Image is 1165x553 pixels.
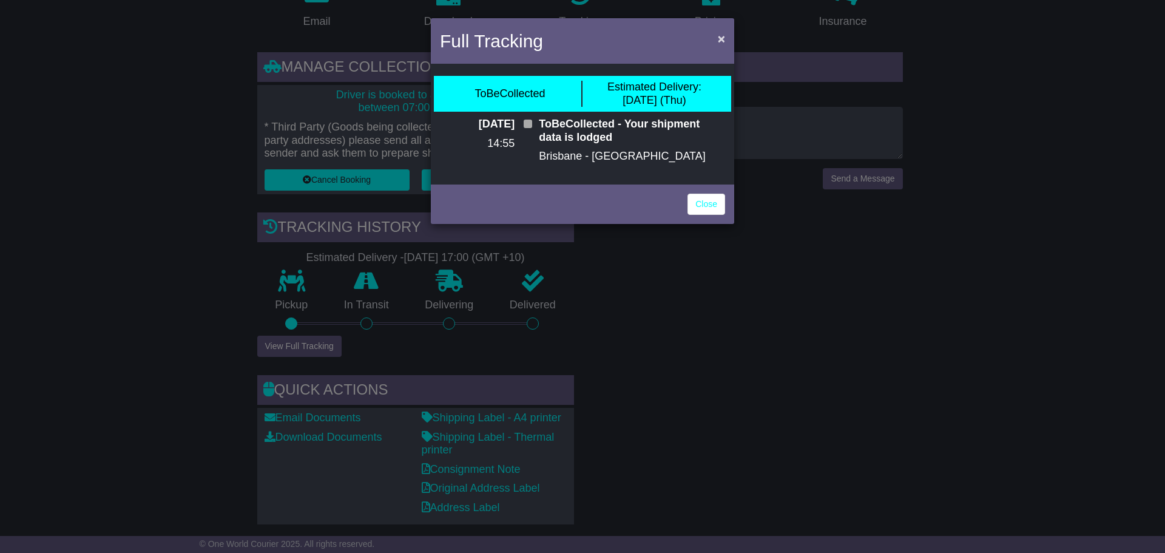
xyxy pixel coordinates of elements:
p: ToBeCollected - Your shipment data is lodged [539,118,725,144]
a: Close [687,194,725,215]
p: Brisbane - [GEOGRAPHIC_DATA] [539,150,725,163]
p: 14:55 [440,137,515,151]
p: [DATE] [440,118,515,131]
span: Estimated Delivery: [607,81,701,93]
button: Close [712,26,731,51]
div: [DATE] (Thu) [607,81,701,107]
div: ToBeCollected [474,87,545,101]
h4: Full Tracking [440,27,543,55]
span: × [718,32,725,46]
